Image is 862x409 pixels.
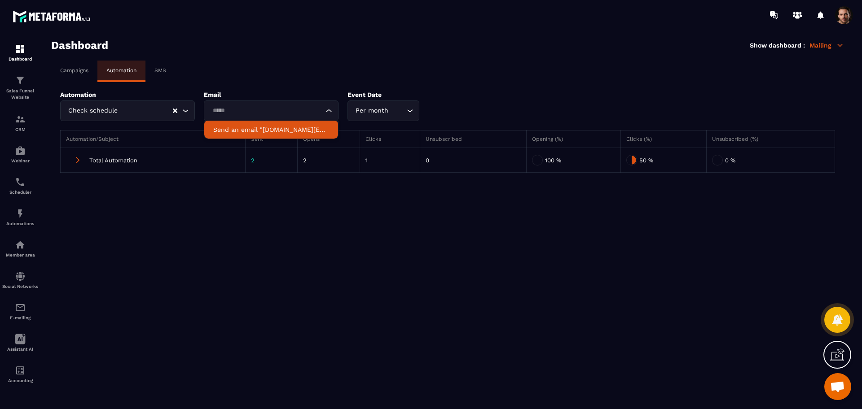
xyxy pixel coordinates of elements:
[527,131,621,148] th: Opening (%)
[60,91,195,98] p: Automation
[2,127,38,132] p: CRM
[2,139,38,170] a: automationsautomationsWebinar
[61,131,246,148] th: Automation/Subject
[2,37,38,68] a: formationformationDashboard
[66,153,240,167] div: Total Automation
[2,68,38,107] a: formationformationSales Funnel Website
[390,106,405,116] input: Search for option
[420,148,526,173] td: 0
[532,153,615,167] div: 100 %
[210,106,324,116] input: Search for option
[15,75,26,86] img: formation
[15,44,26,54] img: formation
[51,39,108,52] h3: Dashboard
[621,131,706,148] th: Clicks (%)
[360,131,420,148] th: Clicks
[824,373,851,400] div: Mở cuộc trò chuyện
[2,378,38,383] p: Accounting
[2,252,38,257] p: Member area
[626,153,700,167] div: 50 %
[2,158,38,163] p: Webinar
[173,108,177,114] button: Clear Selected
[2,327,38,358] a: Assistant AI
[2,347,38,352] p: Assistant AI
[2,315,38,320] p: E-mailing
[2,233,38,264] a: automationsautomationsMember area
[15,114,26,125] img: formation
[2,190,38,195] p: Scheduler
[353,106,390,116] span: Per month
[60,100,195,121] div: Search for option
[298,131,360,148] th: Opens
[706,131,835,148] th: Unsubscribed (%)
[2,264,38,296] a: social-networksocial-networkSocial Networks
[347,100,419,121] div: Search for option
[15,271,26,282] img: social-network
[2,88,38,100] p: Sales Funnel Website
[66,106,119,116] span: Check schedule
[15,177,26,187] img: scheduler
[245,131,297,148] th: Sent
[750,42,805,49] p: Show dashboard :
[204,100,339,121] div: Search for option
[2,170,38,201] a: schedulerschedulerScheduler
[420,131,526,148] th: Unsubscribed
[360,148,420,173] td: 1
[15,302,26,313] img: email
[60,67,88,74] p: Campaigns
[2,358,38,390] a: accountantaccountantAccounting
[213,125,329,134] p: Send an email "thunhantranthi.vn@gmail.com"
[15,365,26,376] img: accountant
[2,296,38,327] a: emailemailE-mailing
[15,239,26,250] img: automations
[2,284,38,289] p: Social Networks
[2,201,38,233] a: automationsautomationsAutomations
[204,91,339,98] p: Email
[2,57,38,61] p: Dashboard
[2,221,38,226] p: Automations
[15,208,26,219] img: automations
[245,148,297,173] td: 2
[106,67,136,74] p: Automation
[298,148,360,173] td: 2
[347,91,460,98] p: Event Date
[15,145,26,156] img: automations
[2,107,38,139] a: formationformationCRM
[712,153,829,167] div: 0 %
[119,106,172,116] input: Search for option
[13,8,93,25] img: logo
[809,41,844,49] p: Mailing
[154,67,166,74] p: SMS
